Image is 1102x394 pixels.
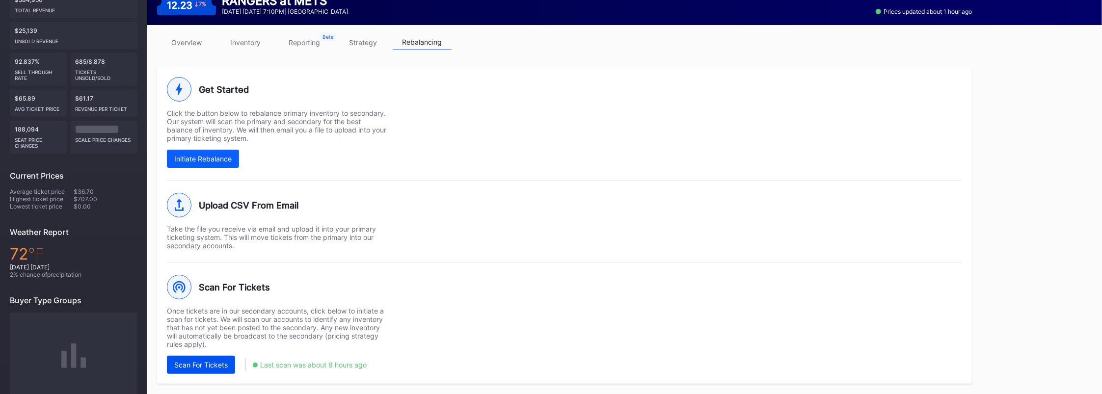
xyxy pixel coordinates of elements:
[10,121,67,154] div: 188,094
[174,361,228,369] div: Scan For Tickets
[76,133,133,143] div: scale price changes
[167,193,962,217] div: Upload CSV From Email
[167,356,235,374] button: Scan For Tickets
[10,203,74,210] div: Lowest ticket price
[15,102,62,112] div: Avg ticket price
[10,171,137,181] div: Current Prices
[74,195,137,203] div: $707.00
[275,35,334,50] a: reporting
[393,35,452,50] a: rebalancing
[74,203,137,210] div: $0.00
[10,188,74,195] div: Average ticket price
[10,244,137,263] div: 72
[10,227,137,237] div: Weather Report
[167,77,962,102] div: Get Started
[10,295,137,305] div: Buyer Type Groups
[71,90,138,117] div: $61.17
[10,53,67,86] div: 92.837%
[174,155,232,163] div: Initiate Rebalance
[15,3,133,13] div: Total Revenue
[10,22,137,49] div: $25,139
[199,1,206,7] div: 7 %
[28,244,44,263] span: ℉
[15,133,62,149] div: seat price changes
[71,53,138,86] div: 685/8,878
[10,90,67,117] div: $65.89
[10,195,74,203] div: Highest ticket price
[167,275,962,299] div: Scan For Tickets
[216,35,275,50] a: inventory
[15,34,133,44] div: Unsold Revenue
[167,307,388,348] div: Once tickets are in our secondary accounts, click below to initiate a scan for tickets. We will s...
[15,65,62,81] div: Sell Through Rate
[334,35,393,50] a: strategy
[167,150,239,168] button: Initiate Rebalance
[222,8,348,15] div: [DATE] [DATE] 7:10PM | [GEOGRAPHIC_DATA]
[167,109,388,142] div: Click the button below to rebalance primary inventory to secondary. Our system will scan the prim...
[76,102,133,112] div: Revenue per ticket
[10,263,137,271] div: [DATE] [DATE]
[10,271,137,278] div: 2 % chance of precipitation
[74,188,137,195] div: $36.70
[76,65,133,81] div: Tickets Unsold/Sold
[167,225,388,250] div: Take the file you receive via email and upload it into your primary ticketing system. This will m...
[260,361,367,369] div: Last scan was about 8 hours ago
[876,8,972,15] div: Prices updated about 1 hour ago
[157,35,216,50] a: overview
[167,0,207,10] div: 12.23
